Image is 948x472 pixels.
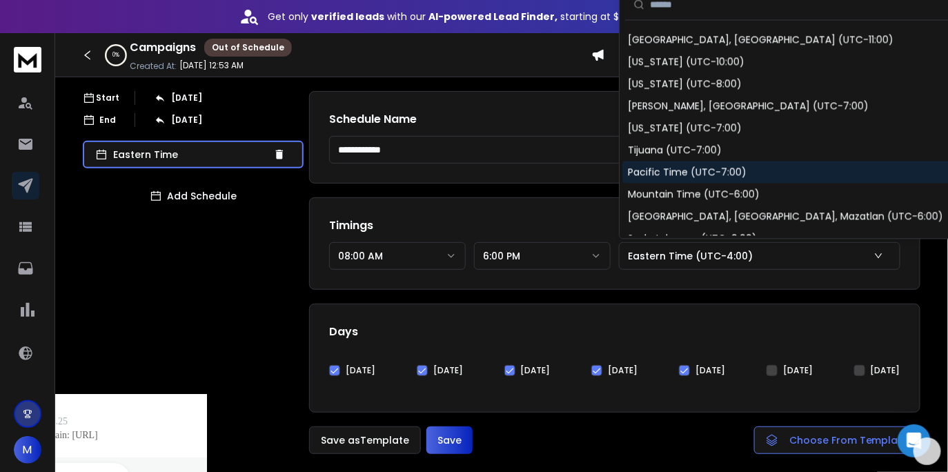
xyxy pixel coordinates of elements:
h1: Schedule Name [329,111,900,128]
label: [DATE] [521,365,551,376]
label: [DATE] [695,365,725,376]
div: [GEOGRAPHIC_DATA], [GEOGRAPHIC_DATA] (UTC-11:00) [628,32,893,46]
span: Choose From Template [789,433,909,447]
button: Choose From Template [754,426,920,454]
div: [US_STATE] (UTC-10:00) [628,55,744,68]
button: Save [426,426,473,454]
label: [DATE] [871,365,900,376]
button: 6:00 PM [474,242,611,270]
img: logo [14,47,41,72]
p: Created At: [130,61,177,72]
img: tab_domain_overview_orange.svg [37,80,48,91]
button: M [14,436,41,464]
div: Domain: [URL] [36,36,98,47]
img: tab_keywords_by_traffic_grey.svg [137,80,148,91]
img: website_grey.svg [22,36,33,47]
label: [DATE] [433,365,463,376]
div: [PERSON_NAME], [GEOGRAPHIC_DATA] (UTC-7:00) [628,99,869,112]
div: [US_STATE] (UTC-7:00) [628,121,742,135]
strong: verified leads [312,10,385,23]
p: Eastern Time (UTC-4:00) [628,249,758,263]
div: Saskatchewan (UTC-6:00) [628,231,757,245]
div: Pacific Time (UTC-7:00) [628,165,747,179]
div: Open Intercom Messenger [898,424,931,458]
p: Start [97,92,120,104]
div: Keywords by Traffic [152,81,233,90]
button: Add Schedule [83,182,304,210]
div: Out of Schedule [204,39,292,57]
button: 08:00 AM [329,242,466,270]
p: 0 % [112,51,119,59]
div: Tijuana (UTC-7:00) [628,143,722,157]
h1: Campaigns [130,39,196,56]
div: [GEOGRAPHIC_DATA], [GEOGRAPHIC_DATA], Mazatlan (UTC-6:00) [628,209,943,223]
p: [DATE] [171,115,202,126]
label: [DATE] [608,365,638,376]
label: [DATE] [783,365,813,376]
p: [DATE] [171,92,202,104]
p: Get only with our starting at $22/mo [268,10,652,23]
div: Domain Overview [52,81,124,90]
div: v 4.0.25 [39,22,68,33]
button: Save asTemplate [309,426,421,454]
strong: AI-powered Lead Finder, [429,10,558,23]
p: End [100,115,117,126]
label: [DATE] [346,365,375,376]
h1: Timings [329,217,900,234]
p: [DATE] 12:53 AM [179,60,244,71]
h1: Days [329,324,900,340]
div: [US_STATE] (UTC-8:00) [628,77,742,90]
img: logo_orange.svg [22,22,33,33]
div: Mountain Time (UTC-6:00) [628,187,760,201]
p: Eastern Time [113,148,268,161]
